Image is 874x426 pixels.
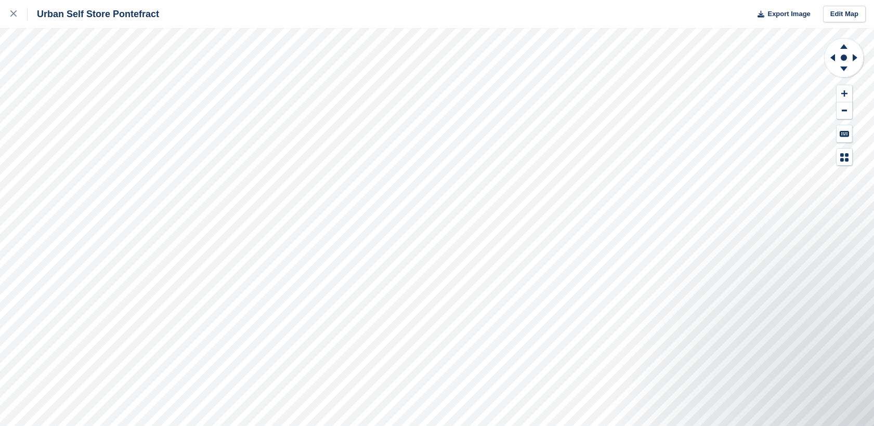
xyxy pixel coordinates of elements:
[823,6,866,23] a: Edit Map
[751,6,811,23] button: Export Image
[767,9,810,19] span: Export Image
[837,149,852,166] button: Map Legend
[837,85,852,102] button: Zoom In
[28,8,159,20] div: Urban Self Store Pontefract
[837,102,852,119] button: Zoom Out
[837,125,852,142] button: Keyboard Shortcuts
